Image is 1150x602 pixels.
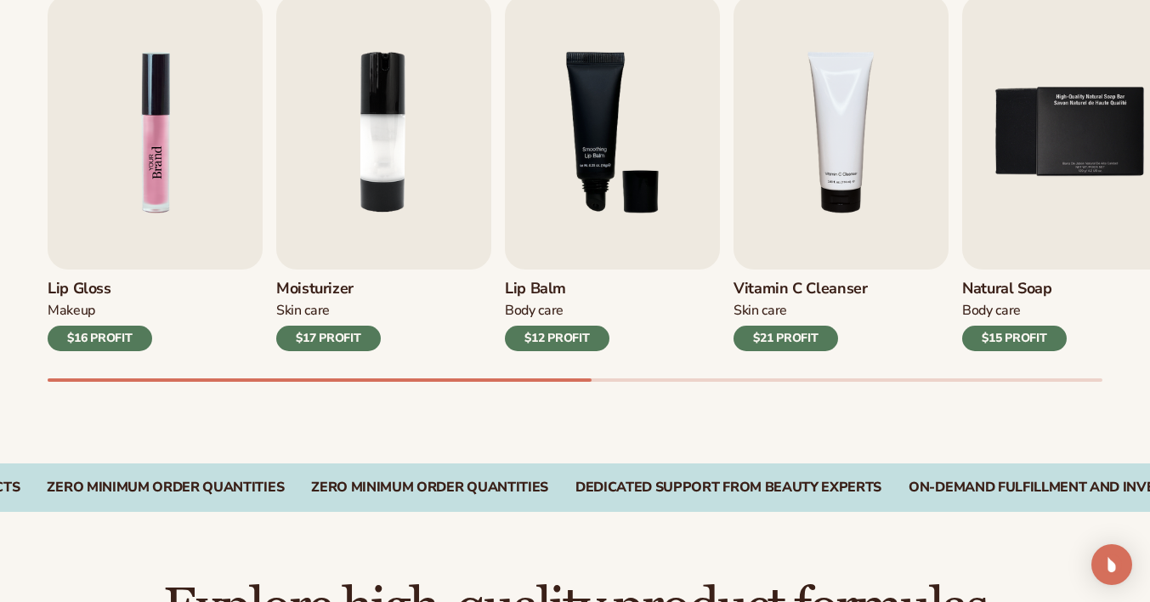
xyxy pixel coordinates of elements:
div: Body Care [962,302,1067,320]
div: $15 PROFIT [962,326,1067,351]
div: $16 PROFIT [48,326,152,351]
div: Skin Care [734,302,868,320]
h3: Lip Gloss [48,280,152,298]
div: Dedicated Support From Beauty Experts [575,480,881,496]
h3: Natural Soap [962,280,1067,298]
div: Open Intercom Messenger [1091,544,1132,585]
h3: Lip Balm [505,280,609,298]
div: $12 PROFIT [505,326,609,351]
div: Zero Minimum Order QuantitieS [47,480,284,496]
div: $21 PROFIT [734,326,838,351]
div: Zero Minimum Order QuantitieS [311,480,548,496]
h3: Moisturizer [276,280,381,298]
div: Makeup [48,302,152,320]
div: Skin Care [276,302,381,320]
div: Body Care [505,302,609,320]
div: $17 PROFIT [276,326,381,351]
h3: Vitamin C Cleanser [734,280,868,298]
